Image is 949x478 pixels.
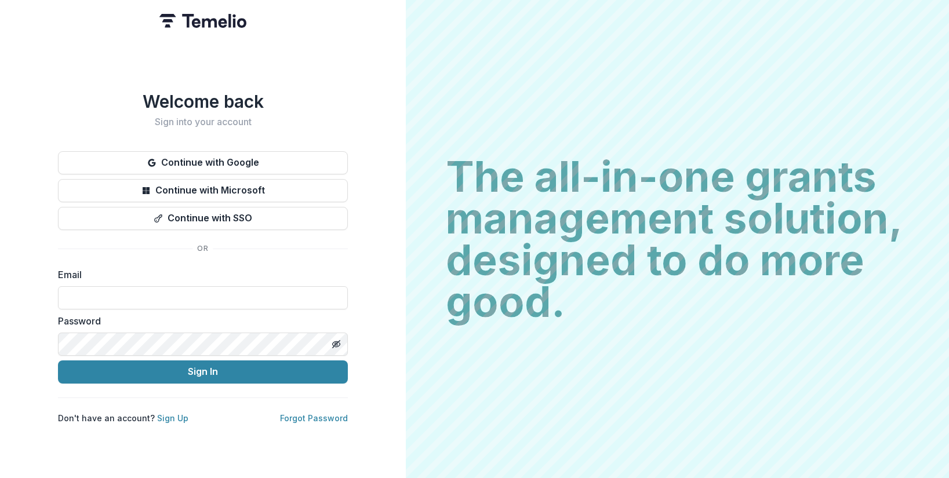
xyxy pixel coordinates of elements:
button: Sign In [58,360,348,384]
button: Continue with Microsoft [58,179,348,202]
a: Sign Up [157,413,188,423]
label: Password [58,314,341,328]
img: Temelio [159,14,246,28]
a: Forgot Password [280,413,348,423]
p: Don't have an account? [58,412,188,424]
button: Continue with SSO [58,207,348,230]
h1: Welcome back [58,91,348,112]
button: Continue with Google [58,151,348,174]
label: Email [58,268,341,282]
button: Toggle password visibility [327,335,346,353]
h2: Sign into your account [58,116,348,127]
